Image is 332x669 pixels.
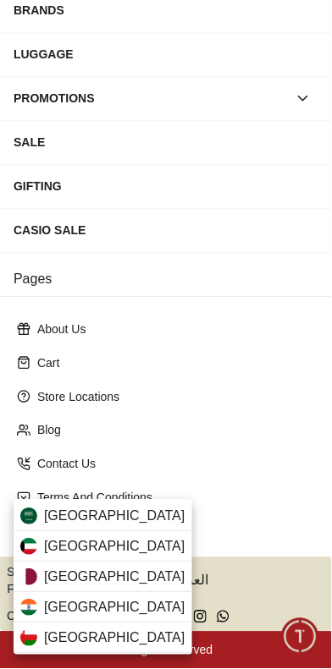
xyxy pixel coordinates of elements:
span: [GEOGRAPHIC_DATA] [44,568,185,588]
div: Chat Widget [282,619,319,656]
span: [GEOGRAPHIC_DATA] [44,537,185,557]
span: [GEOGRAPHIC_DATA] [44,628,185,649]
img: India [20,600,37,617]
span: [GEOGRAPHIC_DATA] [44,598,185,618]
img: Oman [20,630,37,647]
img: Qatar [20,569,37,586]
img: Kuwait [20,539,37,556]
img: Saudi Arabia [20,508,37,525]
span: [GEOGRAPHIC_DATA] [44,507,185,527]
